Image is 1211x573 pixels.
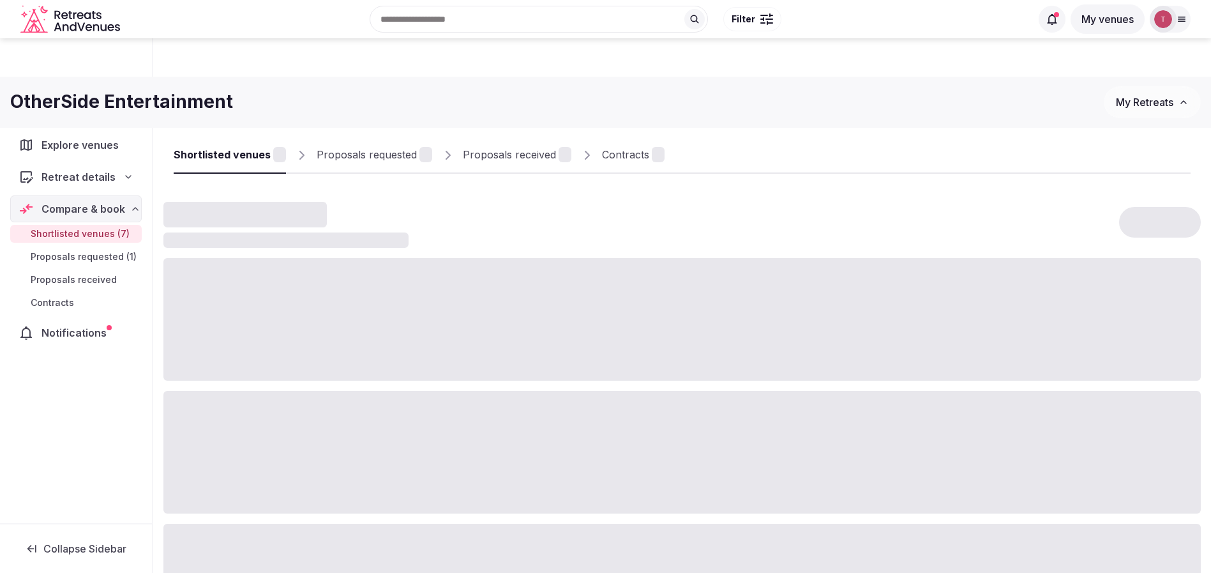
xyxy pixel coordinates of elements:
span: My Retreats [1116,96,1173,109]
button: My Retreats [1104,86,1201,118]
button: My venues [1071,4,1145,34]
button: Collapse Sidebar [10,535,142,563]
span: Collapse Sidebar [43,542,126,555]
div: Proposals received [463,147,556,162]
a: Contracts [10,294,142,312]
a: Proposals received [463,137,571,174]
div: Contracts [602,147,649,162]
span: Explore venues [41,137,124,153]
svg: Retreats and Venues company logo [20,5,123,34]
a: Explore venues [10,132,142,158]
a: Contracts [602,137,665,174]
a: My venues [1071,13,1145,26]
h1: OtherSide Entertainment [10,89,233,114]
span: Proposals received [31,273,117,286]
button: Filter [723,7,781,31]
div: Shortlisted venues [174,147,271,162]
a: Shortlisted venues (7) [10,225,142,243]
span: Notifications [41,325,112,340]
span: Compare & book [41,201,125,217]
img: Thiago Martins [1154,10,1172,28]
a: Proposals requested [317,137,432,174]
a: Proposals received [10,271,142,289]
div: Proposals requested [317,147,417,162]
a: Proposals requested (1) [10,248,142,266]
a: Notifications [10,319,142,346]
a: Shortlisted venues [174,137,286,174]
span: Contracts [31,296,74,309]
span: Proposals requested (1) [31,250,137,263]
a: Visit the homepage [20,5,123,34]
span: Filter [732,13,755,26]
span: Shortlisted venues (7) [31,227,130,240]
span: Retreat details [41,169,116,185]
